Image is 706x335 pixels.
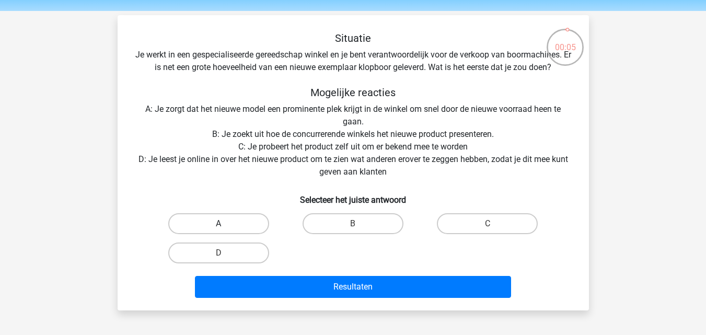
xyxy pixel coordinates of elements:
h5: Mogelijke reacties [134,86,572,99]
div: Je werkt in een gespecialiseerde gereedschap winkel en je bent verantwoordelijk voor de verkoop v... [122,32,585,302]
h6: Selecteer het juiste antwoord [134,187,572,205]
label: D [168,242,269,263]
label: B [303,213,403,234]
button: Resultaten [195,276,511,298]
label: C [437,213,538,234]
div: 00:05 [546,28,585,54]
label: A [168,213,269,234]
h5: Situatie [134,32,572,44]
